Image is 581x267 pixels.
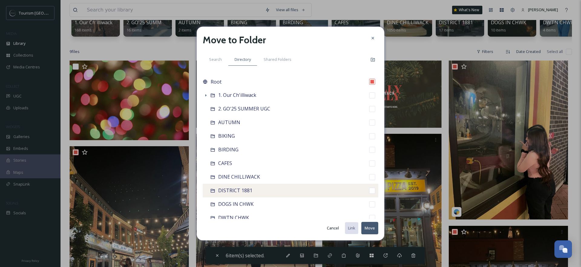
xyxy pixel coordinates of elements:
span: Directory [235,57,251,62]
span: DINE CHILLIWACK [218,173,260,180]
span: 1. Our Ch'illiwack [218,92,256,98]
button: Move [361,222,378,234]
span: CAFES [218,160,232,166]
span: BIRDING [218,146,238,153]
span: DISTRICT 1881 [218,187,252,194]
span: 2. GO'25 SUMMER UGC [218,105,270,112]
span: BIKING [218,133,235,139]
span: Search [209,57,222,62]
span: AUTUMN [218,119,240,126]
button: Cancel [324,222,342,234]
button: Open Chat [554,240,572,258]
h2: Move to Folder [203,33,266,47]
span: DOGS IN CHWK [218,201,254,207]
span: DWTN CHWK [218,214,249,221]
button: Link [345,222,358,234]
span: Shared Folders [264,57,291,62]
span: Root [211,78,222,85]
